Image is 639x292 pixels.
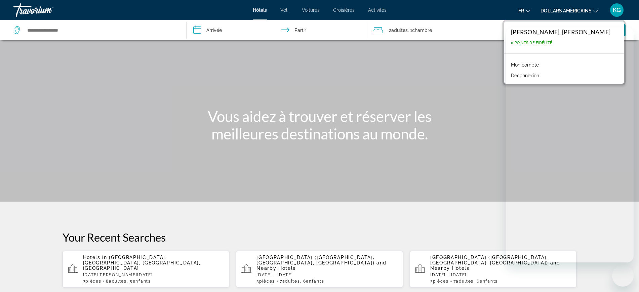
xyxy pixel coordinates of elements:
[506,27,634,262] iframe: Fenêtre de messagerie
[300,279,324,284] span: , 6
[430,260,560,271] span: and Nearby Hotels
[13,1,81,19] a: Travorium
[133,279,151,284] span: Enfants
[85,279,101,284] span: pièces
[256,260,387,271] span: and Nearby Hotels
[256,279,275,284] span: 3
[433,279,449,284] span: pièces
[63,231,577,244] p: Your Recent Searches
[430,255,548,265] span: [GEOGRAPHIC_DATA] ([GEOGRAPHIC_DATA], [GEOGRAPHIC_DATA], [GEOGRAPHIC_DATA])
[187,20,366,40] button: Dates d'arrivée et de départ
[613,6,621,13] font: KG
[236,251,403,288] button: [GEOGRAPHIC_DATA] ([GEOGRAPHIC_DATA], [GEOGRAPHIC_DATA], [GEOGRAPHIC_DATA]) and Nearby Hotels[DAT...
[366,20,539,40] button: Voyageurs : 2 adultes, 0 enfants
[109,279,127,284] span: Adultes
[302,7,320,13] a: Voitures
[408,28,412,33] font: , 1
[280,279,300,284] span: 7
[259,279,275,284] span: pièces
[253,7,267,13] a: Hôtels
[480,279,498,284] span: Enfants
[208,108,432,142] font: Vous aidez à trouver et réserver les meilleures destinations au monde.
[83,255,107,260] span: Hotels in
[333,7,355,13] a: Croisières
[612,265,634,287] iframe: Bouton de lancement de la fenêtre de messagerie, conversation en cours
[83,273,224,277] p: [DATE][PERSON_NAME][DATE]
[306,279,324,284] span: Enfants
[106,279,126,284] span: 8
[412,28,432,33] font: Chambre
[256,255,374,265] span: [GEOGRAPHIC_DATA] ([GEOGRAPHIC_DATA], [GEOGRAPHIC_DATA], [GEOGRAPHIC_DATA])
[389,28,391,33] font: 2
[368,7,387,13] a: Activités
[430,279,449,284] span: 3
[280,7,288,13] a: Vol.
[453,279,474,284] span: 7
[541,8,592,13] font: dollars américains
[456,279,474,284] span: Adultes
[518,6,530,15] button: Changer de langue
[282,279,300,284] span: Adultes
[430,273,571,277] p: [DATE] - [DATE]
[518,8,524,13] font: fr
[83,279,102,284] span: 3
[391,28,408,33] font: adultes
[127,279,151,284] span: , 5
[474,279,498,284] span: , 6
[410,251,577,288] button: [GEOGRAPHIC_DATA] ([GEOGRAPHIC_DATA], [GEOGRAPHIC_DATA], [GEOGRAPHIC_DATA]) and Nearby Hotels[DAT...
[608,3,626,17] button: Menu utilisateur
[256,273,398,277] p: [DATE] - [DATE]
[83,255,201,271] span: [GEOGRAPHIC_DATA], [GEOGRAPHIC_DATA], [GEOGRAPHIC_DATA], [GEOGRAPHIC_DATA]
[541,6,598,15] button: Changer de devise
[63,251,230,288] button: Hotels in [GEOGRAPHIC_DATA], [GEOGRAPHIC_DATA], [GEOGRAPHIC_DATA], [GEOGRAPHIC_DATA][DATE][PERSON...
